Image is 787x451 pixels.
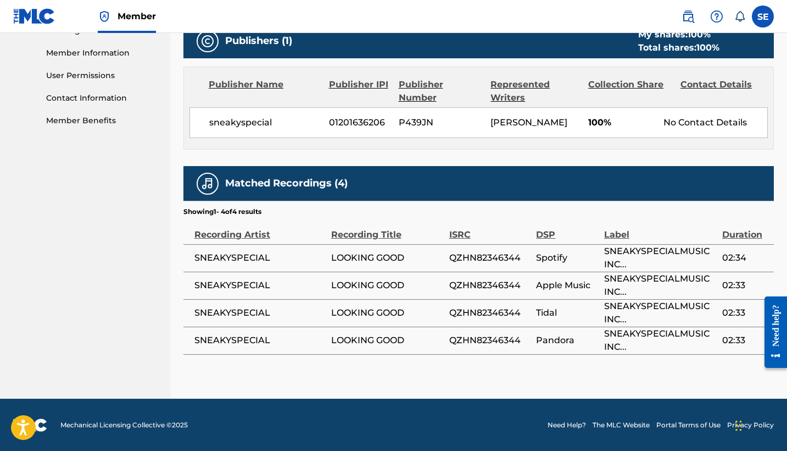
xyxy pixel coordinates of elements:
iframe: Chat Widget [732,398,787,451]
div: Notifications [734,11,745,22]
p: Showing 1 - 4 of 4 results [183,207,261,217]
div: No Contact Details [663,116,767,129]
img: Top Rightsholder [98,10,111,23]
span: 100 % [688,29,711,40]
span: sneakyspecial [209,116,321,129]
span: Member [118,10,156,23]
span: SNEAKYSPECIAL [194,279,326,292]
span: SNEAKYSPECIALMUSIC INC... [604,245,717,271]
div: Represented Writers [490,78,580,105]
div: Publisher Number [399,78,483,105]
div: Recording Artist [194,217,326,241]
div: My shares: [638,28,719,41]
span: P439JN [399,116,482,129]
div: Recording Title [331,217,444,241]
div: Duration [722,217,768,241]
span: SNEAKYSPECIAL [194,306,326,320]
span: SNEAKYSPECIALMUSIC INC... [604,272,717,299]
div: User Menu [752,5,774,28]
div: Help [706,5,728,28]
img: MLC Logo [13,8,55,24]
span: 01201636206 [329,116,390,129]
a: Need Help? [548,420,586,430]
div: Publisher Name [209,78,321,105]
a: Privacy Policy [727,420,774,430]
a: Member Benefits [46,115,157,127]
div: Label [604,217,717,241]
span: Mechanical Licensing Collective © 2025 [60,420,188,430]
span: 100 % [696,42,719,53]
span: SNEAKYSPECIALMUSIC INC... [604,327,717,354]
span: 02:33 [722,306,768,320]
span: LOOKING GOOD [331,251,444,265]
a: Public Search [677,5,699,28]
h5: Publishers (1) [225,35,292,47]
span: SNEAKYSPECIAL [194,251,326,265]
div: Drag [735,409,742,442]
img: logo [13,419,47,432]
div: Collection Share [588,78,672,105]
h5: Matched Recordings (4) [225,177,348,190]
span: 100% [588,116,655,129]
span: SNEAKYSPECIAL [194,334,326,347]
div: Publisher IPI [329,78,390,105]
a: Member Information [46,47,157,59]
span: 02:34 [722,251,768,265]
div: Contact Details [680,78,764,105]
div: Total shares: [638,41,719,54]
img: Matched Recordings [201,177,214,190]
span: Tidal [536,306,599,320]
a: Portal Terms of Use [656,420,721,430]
span: QZHN82346344 [449,251,531,265]
span: LOOKING GOOD [331,306,444,320]
span: Pandora [536,334,599,347]
span: QZHN82346344 [449,279,531,292]
a: The MLC Website [593,420,650,430]
span: 02:33 [722,334,768,347]
a: Contact Information [46,92,157,104]
span: Spotify [536,251,599,265]
span: QZHN82346344 [449,306,531,320]
img: help [710,10,723,23]
span: 02:33 [722,279,768,292]
span: QZHN82346344 [449,334,531,347]
span: Apple Music [536,279,599,292]
img: search [682,10,695,23]
a: User Permissions [46,70,157,81]
span: LOOKING GOOD [331,334,444,347]
span: SNEAKYSPECIALMUSIC INC... [604,300,717,326]
img: Publishers [201,35,214,48]
span: [PERSON_NAME] [490,117,567,128]
iframe: Resource Center [756,285,787,380]
span: LOOKING GOOD [331,279,444,292]
div: DSP [536,217,599,241]
div: ISRC [449,217,531,241]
